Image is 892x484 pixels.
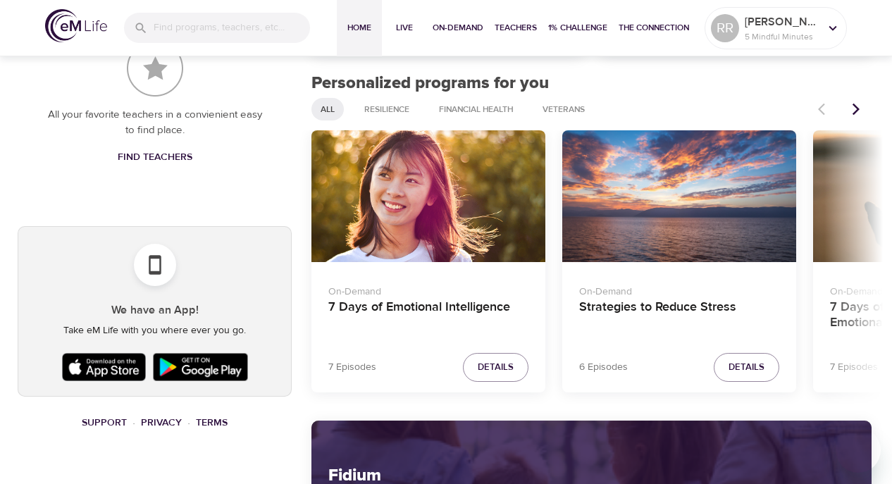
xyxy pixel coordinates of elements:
[562,130,796,262] button: Strategies to Reduce Stress
[548,20,607,35] span: 1% Challenge
[836,428,881,473] iframe: Button to launch messaging window
[579,360,628,375] p: 6 Episodes
[141,416,182,429] a: Privacy
[30,303,280,318] h5: We have an App!
[118,149,192,166] span: Find Teachers
[58,349,150,385] img: Apple App Store
[342,20,376,35] span: Home
[328,360,376,375] p: 7 Episodes
[46,107,264,139] p: All your favorite teachers in a convienient easy to find place.
[533,98,594,120] div: Veterans
[495,20,537,35] span: Teachers
[311,73,872,94] h2: Personalized programs for you
[729,359,764,376] span: Details
[112,144,198,170] a: Find Teachers
[711,14,739,42] div: RR
[127,40,183,97] img: Favorite Teachers
[433,20,483,35] span: On-Demand
[714,353,779,382] button: Details
[311,98,344,120] div: All
[745,13,819,30] p: [PERSON_NAME]
[388,20,421,35] span: Live
[355,98,419,120] div: Resilience
[534,104,593,116] span: Veterans
[154,13,310,43] input: Find programs, teachers, etc...
[356,104,418,116] span: Resilience
[45,9,107,42] img: logo
[187,414,190,433] li: ·
[196,416,228,429] a: Terms
[478,359,514,376] span: Details
[463,353,528,382] button: Details
[82,416,127,429] a: Support
[430,98,522,120] div: Financial Health
[579,279,779,299] p: On-Demand
[830,360,878,375] p: 7 Episodes
[328,299,528,333] h4: 7 Days of Emotional Intelligence
[312,104,343,116] span: All
[619,20,689,35] span: The Connection
[18,414,292,433] nav: breadcrumb
[579,299,779,333] h4: Strategies to Reduce Stress
[30,323,280,338] p: Take eM Life with you where ever you go.
[328,279,528,299] p: On-Demand
[311,130,545,262] button: 7 Days of Emotional Intelligence
[149,349,251,385] img: Google Play Store
[132,414,135,433] li: ·
[745,30,819,43] p: 5 Mindful Minutes
[841,94,872,125] button: Next items
[430,104,521,116] span: Financial Health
